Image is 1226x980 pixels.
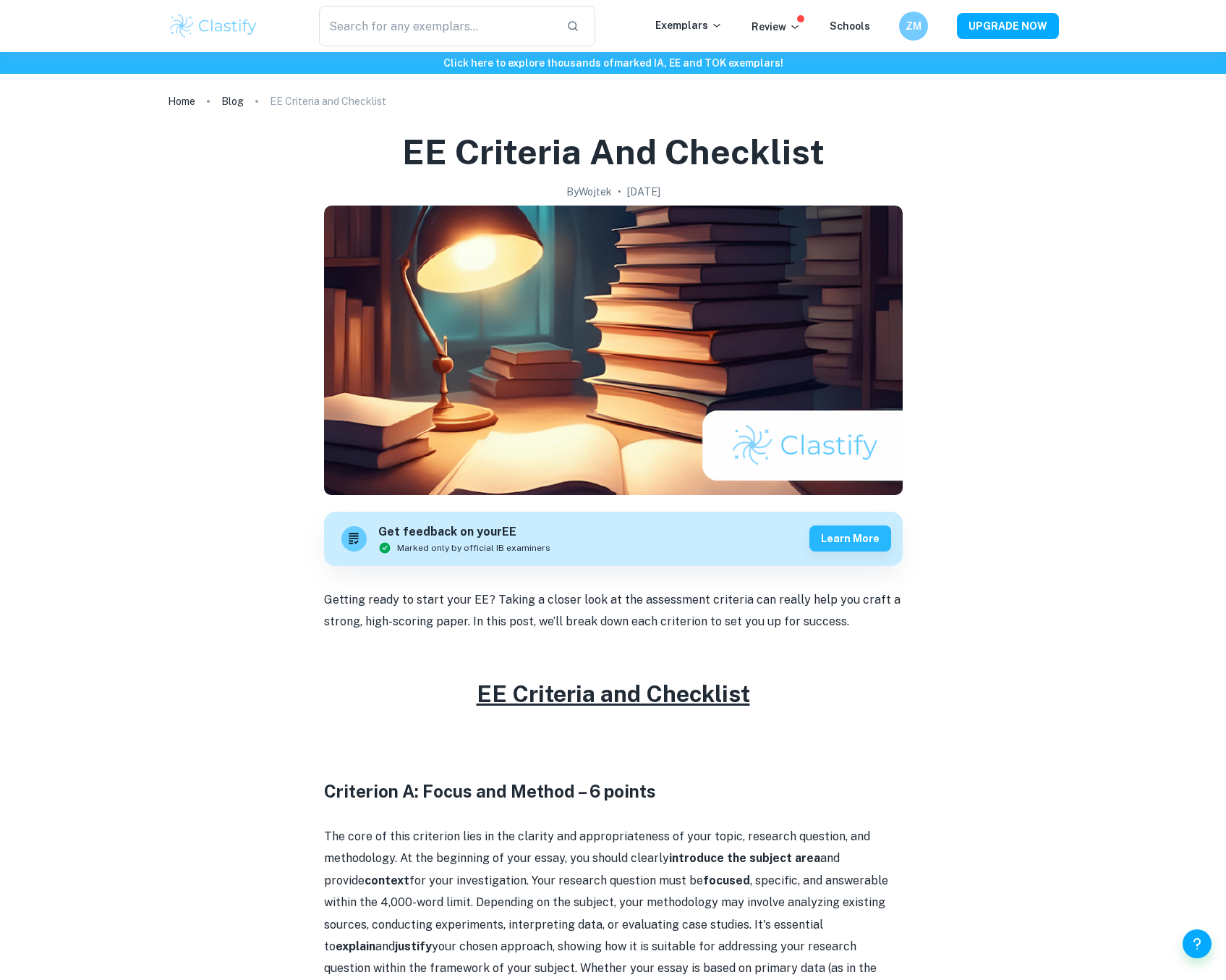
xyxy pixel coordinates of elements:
[905,18,921,34] h6: ZM
[378,523,550,541] h6: Get feedback on your EE
[566,184,612,200] h2: By Wojtek
[809,525,891,552] button: Learn more
[324,778,903,804] h3: Criterion A: Focus and Method – 6 points
[669,851,820,865] strong: introduce the subject area
[618,184,621,200] p: •
[957,13,1059,39] button: UPGRADE NOW
[655,17,723,33] p: Exemplars
[899,12,928,41] button: ZM
[324,589,903,633] p: Getting ready to start your EE? Taking a closer look at the assessment criteria can really help y...
[397,541,550,554] span: Marked only by official IB examiners
[752,19,801,35] p: Review
[365,874,409,887] strong: context
[168,12,260,41] img: Clastify logo
[324,206,903,495] img: EE Criteria and Checklist cover image
[477,680,750,707] u: EE Criteria and Checklist
[319,6,555,46] input: Search for any exemplars...
[324,512,903,566] a: Get feedback on yourEEMarked only by official IB examinersLearn more
[221,91,244,111] a: Blog
[627,184,660,200] h2: [DATE]
[3,55,1223,71] h6: Click here to explore thousands of marked IA, EE and TOK exemplars !
[402,129,825,175] h1: EE Criteria and Checklist
[703,874,750,887] strong: focused
[830,20,870,32] a: Schools
[336,939,375,953] strong: explain
[1183,929,1212,958] button: Help and Feedback
[168,91,195,111] a: Home
[395,939,432,953] strong: justify
[270,93,386,109] p: EE Criteria and Checklist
